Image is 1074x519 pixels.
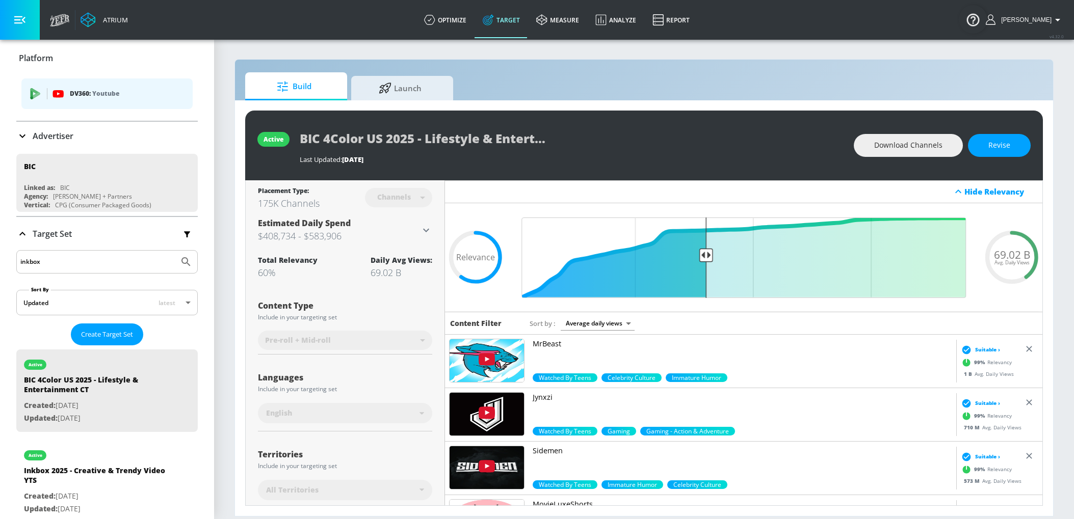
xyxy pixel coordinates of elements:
[533,499,952,509] p: MovieLuxeShorts
[24,192,48,201] div: Agency:
[159,298,175,307] span: latest
[964,370,975,377] span: 1 B
[968,134,1031,157] button: Revise
[854,134,963,157] button: Download Channels
[300,155,844,164] div: Last Updated:
[258,255,318,265] div: Total Relevancy
[964,477,982,484] span: 573 M
[33,228,72,239] p: Target Set
[266,408,292,418] span: English
[644,2,698,38] a: Report
[533,392,952,402] p: Jynxzi
[70,88,185,99] p: DV360:
[666,373,727,382] span: Immature Humor
[55,201,151,209] div: CPG (Consumer Packaged Goods)
[445,180,1042,203] div: Hide Relevancy
[601,427,636,435] div: 99.0%
[561,316,635,330] div: Average daily views
[997,16,1052,23] span: login as: veronica.hernandez@zefr.com
[258,386,432,392] div: Include in your targeting set
[587,2,644,38] a: Analyze
[450,318,502,328] h6: Content Filter
[258,229,420,243] h3: $408,734 - $583,906
[416,2,475,38] a: optimize
[959,398,1000,408] div: Suitable ›
[516,217,971,298] input: Final Threshold
[974,466,987,473] span: 99 %
[475,2,528,38] a: Target
[258,373,432,381] div: Languages
[959,355,1012,370] div: Relevancy
[53,192,132,201] div: [PERSON_NAME] + Partners
[533,392,952,427] a: Jynxzi
[533,339,952,373] a: MrBeast
[258,463,432,469] div: Include in your targeting set
[24,413,58,423] span: Updated:
[255,74,333,99] span: Build
[24,504,58,513] span: Updated:
[959,345,1000,355] div: Suitable ›
[24,466,167,490] div: Inkbox 2025 - Creative & Trendy Video YTS
[92,88,119,99] p: Youtube
[601,427,636,435] span: Gaming
[258,266,318,279] div: 60%
[24,183,55,192] div: Linked as:
[264,135,283,144] div: active
[533,446,952,456] p: Sidemen
[975,346,1000,353] span: Suitable ›
[60,183,70,192] div: BIC
[533,373,597,382] span: Watched By Teens
[533,339,952,349] p: MrBeast
[19,52,53,64] p: Platform
[994,260,1030,265] span: Avg. Daily Views
[81,329,133,340] span: Create Target Set
[265,335,331,345] span: Pre-roll + Mid-roll
[16,217,198,251] div: Target Set
[533,373,597,382] div: 99.0%
[371,266,432,279] div: 69.02 B
[667,480,727,489] span: Celebrity Culture
[24,161,36,171] div: BIC
[986,14,1064,26] button: [PERSON_NAME]
[21,74,193,116] ul: list of platforms
[258,480,432,500] div: All Territories
[450,339,524,382] img: UUX6OQ3DkcsbYNE6H8uQQuVA
[342,155,363,164] span: [DATE]
[450,393,524,435] img: UUjiXtODGCCulmhwypZAWSag
[667,480,727,489] div: 99.0%
[16,154,198,212] div: BICLinked as:BICAgency:[PERSON_NAME] + PartnersVertical:CPG (Consumer Packaged Goods)
[24,375,167,399] div: BIC 4Color US 2025 - Lifestyle & Entertainment CT
[975,399,1000,407] span: Suitable ›
[71,323,143,345] button: Create Target Set
[640,427,735,435] div: 70.0%
[959,462,1012,477] div: Relevancy
[456,253,495,261] span: Relevance
[450,446,524,489] img: UUDogdKl7t7NHzQ95aEwkdMw
[959,452,1000,462] div: Suitable ›
[266,485,319,495] span: All Territories
[361,76,439,100] span: Launch
[16,72,198,121] div: Platform
[959,5,987,34] button: Open Resource Center
[959,370,1014,378] div: Avg. Daily Views
[258,403,432,423] div: English
[21,78,193,109] div: DV360: Youtube
[16,349,198,432] div: activeBIC 4Color US 2025 - Lifestyle & Entertainment CTCreated:[DATE]Updated:[DATE]
[20,255,175,268] input: Search by name or Id
[24,399,167,412] p: [DATE]
[24,503,167,515] p: [DATE]
[533,427,597,435] span: Watched By Teens
[528,2,587,38] a: measure
[533,480,597,489] span: Watched By Teens
[258,450,432,458] div: Territories
[959,424,1021,431] div: Avg. Daily Views
[372,193,416,201] div: Channels
[975,453,1000,460] span: Suitable ›
[258,217,432,243] div: Estimated Daily Spend$408,734 - $583,906
[29,362,42,367] div: active
[988,139,1010,152] span: Revise
[24,490,167,503] p: [DATE]
[994,250,1030,260] span: 69.02 B
[258,197,320,209] div: 175K Channels
[29,286,51,293] label: Sort By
